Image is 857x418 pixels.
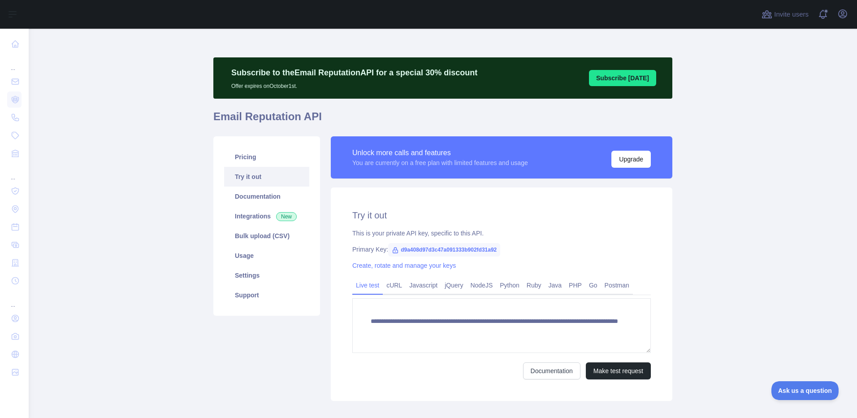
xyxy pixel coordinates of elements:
button: Upgrade [611,151,651,168]
a: jQuery [441,278,467,292]
span: Invite users [774,9,809,20]
a: Ruby [523,278,545,292]
a: Postman [601,278,633,292]
button: Make test request [586,362,651,379]
span: d9a408d97d3c47a091333b902fd31a92 [388,243,500,257]
button: Subscribe [DATE] [589,70,656,86]
a: Pricing [224,147,309,167]
p: Subscribe to the Email Reputation API for a special 30 % discount [231,66,477,79]
iframe: Toggle Customer Support [771,381,839,400]
span: New [276,212,297,221]
p: Offer expires on October 1st. [231,79,477,90]
a: Usage [224,246,309,266]
a: Bulk upload (CSV) [224,226,309,246]
a: Python [496,278,523,292]
div: ... [7,291,22,309]
div: ... [7,163,22,181]
a: PHP [565,278,585,292]
a: Integrations New [224,206,309,226]
a: Java [545,278,566,292]
a: NodeJS [467,278,496,292]
a: Documentation [523,362,580,379]
button: Invite users [760,7,810,22]
a: cURL [383,278,406,292]
a: Javascript [406,278,441,292]
a: Support [224,285,309,305]
h1: Email Reputation API [213,109,672,131]
a: Create, rotate and manage your keys [352,262,456,269]
a: Try it out [224,167,309,187]
div: You are currently on a free plan with limited features and usage [352,158,528,167]
div: ... [7,54,22,72]
a: Settings [224,266,309,285]
h2: Try it out [352,209,651,222]
a: Go [585,278,601,292]
div: Primary Key: [352,245,651,254]
div: Unlock more calls and features [352,148,528,158]
a: Live test [352,278,383,292]
a: Documentation [224,187,309,206]
div: This is your private API key, specific to this API. [352,229,651,238]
